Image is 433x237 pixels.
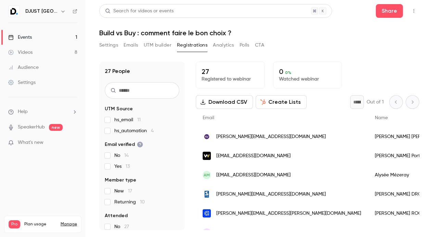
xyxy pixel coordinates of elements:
[99,29,419,37] h1: Build vs Buy : comment faire le bon choix ?
[25,8,58,15] h6: DJUST [GEOGRAPHIC_DATA]
[18,139,43,146] span: What's new
[124,153,129,158] span: 14
[216,191,326,198] span: [PERSON_NAME][EMAIL_ADDRESS][DOMAIN_NAME]
[177,40,207,51] button: Registrations
[124,224,129,229] span: 27
[8,34,32,41] div: Events
[376,4,403,18] button: Share
[124,40,138,51] button: Emails
[114,188,132,195] span: New
[105,67,130,75] h1: 27 People
[204,229,210,236] span: MH
[216,152,291,160] span: [EMAIL_ADDRESS][DOMAIN_NAME]
[216,210,361,217] span: [PERSON_NAME][EMAIL_ADDRESS][PERSON_NAME][DOMAIN_NAME]
[196,95,253,109] button: Download CSV
[216,133,326,140] span: [PERSON_NAME][EMAIL_ADDRESS][DOMAIN_NAME]
[203,209,211,217] img: algolia.com
[105,8,174,15] div: Search for videos or events
[144,40,171,51] button: UTM builder
[105,212,128,219] span: Attended
[114,127,154,134] span: hs_automation
[24,222,56,227] span: Plan usage
[151,128,154,133] span: 4
[18,124,45,131] a: SpeakerHub
[49,124,63,131] span: new
[375,115,388,120] span: Name
[114,152,129,159] span: No
[279,67,336,76] p: 0
[61,222,77,227] a: Manage
[126,164,130,169] span: 13
[114,116,141,123] span: hs_email
[128,189,132,194] span: 17
[105,141,143,148] span: Email verified
[114,199,145,205] span: Returning
[367,99,384,105] p: Out of 1
[8,49,33,56] div: Videos
[9,220,20,228] span: Pro
[216,229,326,236] span: [PERSON_NAME][EMAIL_ADDRESS][DOMAIN_NAME]
[18,108,28,115] span: Help
[8,79,36,86] div: Settings
[69,140,77,146] iframe: Noticeable Trigger
[216,172,291,179] span: [EMAIL_ADDRESS][DOMAIN_NAME]
[203,133,211,141] img: wavestone.com
[202,76,259,83] p: Registered to webinar
[279,76,336,83] p: Watched webinar
[114,163,130,170] span: Yes
[105,105,133,112] span: UTM Source
[140,200,145,204] span: 10
[256,95,307,109] button: Create Lists
[204,172,210,178] span: AM
[203,190,211,198] img: socoda.com
[99,40,118,51] button: Settings
[285,70,291,75] span: 0 %
[203,115,214,120] span: Email
[240,40,250,51] button: Polls
[8,108,77,115] li: help-dropdown-opener
[255,40,264,51] button: CTA
[114,223,129,230] span: No
[203,152,211,160] img: webqam.fr
[9,6,20,17] img: DJUST France
[137,117,141,122] span: 11
[105,177,136,184] span: Member type
[213,40,234,51] button: Analytics
[8,64,39,71] div: Audience
[202,67,259,76] p: 27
